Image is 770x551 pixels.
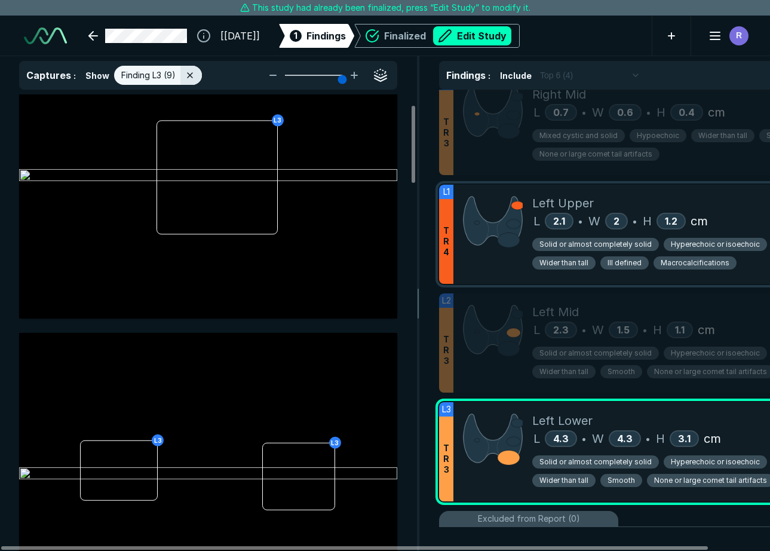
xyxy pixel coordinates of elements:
[532,412,593,430] span: Left Lower
[637,130,679,141] span: Hypoechoic
[582,105,586,120] span: •
[553,106,569,118] span: 0.7
[73,71,76,81] span: :
[443,334,449,366] span: T R 3
[671,348,760,359] span: Hyperechoic or isoechoic
[539,475,588,486] span: Wider than tall
[539,239,652,250] span: Solid or almost completely solid
[443,225,449,258] span: T R 4
[691,212,708,230] span: cm
[443,443,449,475] span: T R 3
[442,403,451,416] span: L3
[656,430,665,448] span: H
[646,105,651,120] span: •
[679,106,695,118] span: 0.4
[708,103,725,121] span: cm
[443,117,449,149] span: T R 3
[678,433,691,445] span: 3.1
[384,26,511,45] div: Finalized
[613,215,619,227] span: 2
[252,1,530,14] span: This study had already been finalized, press “Edit Study” to modify it.
[553,324,569,336] span: 2.3
[446,69,486,81] span: Findings
[532,303,579,321] span: Left Mid
[220,29,260,43] span: [[DATE]]
[661,258,729,268] span: Macrocalcifications
[500,69,532,82] span: Include
[306,29,346,43] span: Findings
[26,69,71,81] span: Captures
[540,69,573,82] span: Top 6 (4)
[539,366,588,377] span: Wider than tall
[532,85,586,103] span: Right Mid
[736,29,742,42] span: R
[657,103,665,121] span: H
[643,323,647,337] span: •
[671,457,760,467] span: Hyperechoic or isoechoic
[488,71,490,81] span: :
[533,321,540,339] span: L
[704,430,721,448] span: cm
[463,303,523,356] img: 8ihnvAAAAABklEQVQDAIhCkNL0DZX2AAAAAElFTkSuQmCC
[539,348,652,359] span: Solid or almost completely solid
[582,323,586,337] span: •
[617,433,633,445] span: 4.3
[443,185,450,198] span: L1
[643,212,652,230] span: H
[463,85,523,139] img: aXHN4AAAAGSURBVAMAfi130gW0NbsAAAAASUVORK5CYII=
[19,169,397,183] img: 98074215-1551-45d0-9c7e-543a85b5e406
[294,29,297,42] span: 1
[442,294,451,307] span: L2
[608,258,642,268] span: Ill defined
[24,27,67,44] img: See-Mode Logo
[617,106,633,118] span: 0.6
[588,212,600,230] span: W
[665,215,677,227] span: 1.2
[85,69,109,82] span: Show
[539,258,588,268] span: Wider than tall
[646,431,650,446] span: •
[533,103,540,121] span: L
[671,239,760,250] span: Hyperechoic or isoechoic
[539,130,618,141] span: Mixed cystic and solid
[532,194,594,212] span: Left Upper
[463,194,523,247] img: Xydl2QAAAAZJREFUAwDreaXSV5EF3AAAAABJRU5ErkJggg==
[533,430,540,448] span: L
[354,24,520,48] div: FinalizedEdit Study
[553,215,565,227] span: 2.1
[729,26,748,45] div: avatar-name
[463,412,523,465] img: 2iMFVgAAAAZJREFUAwBVE2iFZCcf1wAAAABJRU5ErkJggg==
[654,475,767,486] span: None or large comet tail artifacts
[478,512,580,525] span: Excluded from Report (0)
[608,475,635,486] span: Smooth
[592,430,604,448] span: W
[608,366,635,377] span: Smooth
[653,321,662,339] span: H
[617,324,630,336] span: 1.5
[539,457,652,467] span: Solid or almost completely solid
[592,103,604,121] span: W
[553,433,569,445] span: 4.3
[19,23,72,49] a: See-Mode Logo
[698,130,747,141] span: Wider than tall
[533,212,540,230] span: L
[279,24,354,48] div: 1Findings
[582,431,586,446] span: •
[701,24,751,48] button: avatar-name
[433,26,511,45] button: Edit Study
[633,214,637,228] span: •
[121,69,176,82] span: Finding L3 (9)
[578,214,582,228] span: •
[539,149,652,160] span: None or large comet tail artifacts
[592,321,604,339] span: W
[654,366,767,377] span: None or large comet tail artifacts
[19,467,397,482] img: 4e56a6eb-882e-4cba-880e-2f0aa7e2b9c1
[675,324,685,336] span: 1.1
[698,321,715,339] span: cm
